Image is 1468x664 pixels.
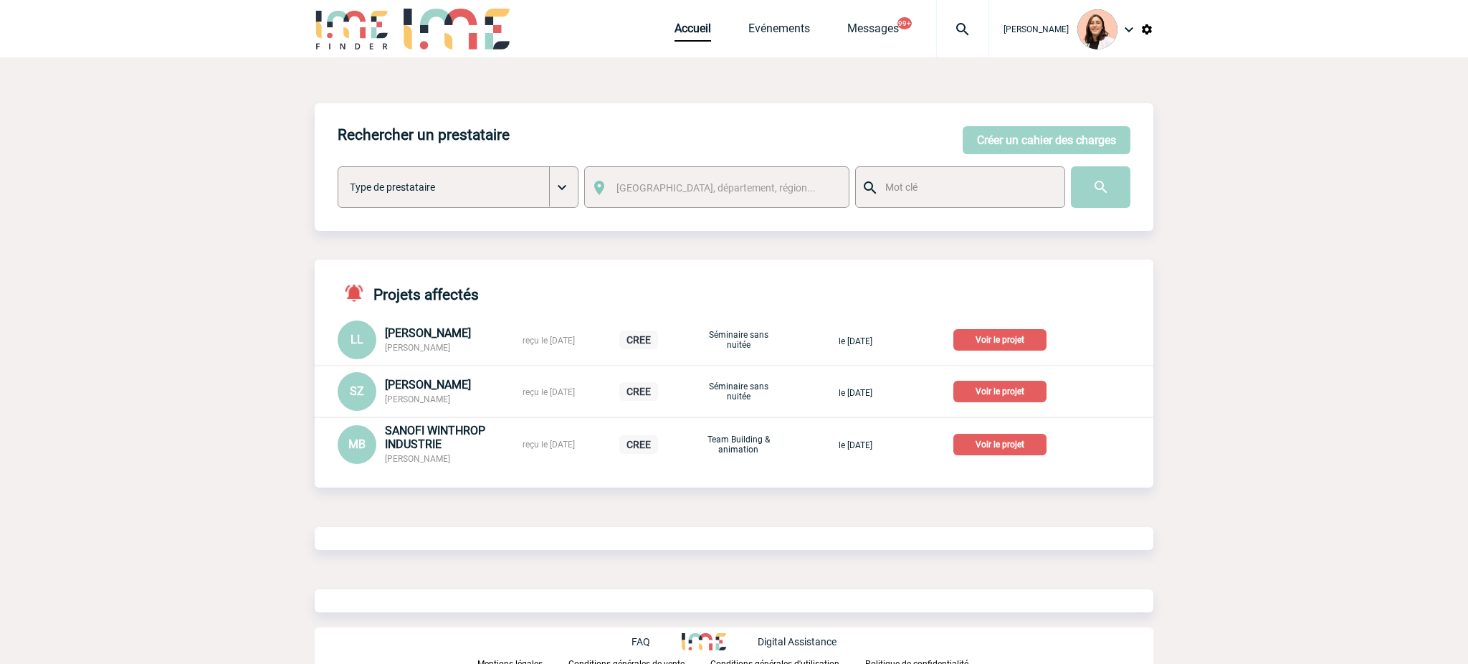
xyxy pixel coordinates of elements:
[675,22,711,42] a: Accueil
[343,283,373,303] img: notifications-active-24-px-r.png
[619,435,658,454] p: CREE
[897,17,912,29] button: 99+
[682,633,726,650] img: http://www.idealmeetingsevents.fr/
[385,424,485,451] span: SANOFI WINTHROP INDUSTRIE
[953,381,1047,402] p: Voir le projet
[953,434,1047,455] p: Voir le projet
[1071,166,1130,208] input: Submit
[523,440,575,450] span: reçu le [DATE]
[953,437,1052,450] a: Voir le projet
[702,435,774,455] p: Team Building & animation
[748,22,810,42] a: Evénements
[351,333,363,346] span: LL
[385,454,450,464] span: [PERSON_NAME]
[338,126,510,143] h4: Rechercher un prestataire
[758,636,837,648] p: Digital Assistance
[702,381,774,402] p: Séminaire sans nuitée
[953,329,1047,351] p: Voir le projet
[619,331,658,349] p: CREE
[631,634,682,648] a: FAQ
[702,330,774,350] p: Séminaire sans nuitée
[1004,24,1069,34] span: [PERSON_NAME]
[839,336,872,346] span: le [DATE]
[348,437,366,451] span: MB
[338,283,479,303] h4: Projets affectés
[839,388,872,398] span: le [DATE]
[523,387,575,397] span: reçu le [DATE]
[385,378,471,392] span: [PERSON_NAME]
[847,22,899,42] a: Messages
[350,384,364,398] span: SZ
[631,636,650,648] p: FAQ
[616,182,816,194] span: [GEOGRAPHIC_DATA], département, région...
[953,384,1052,397] a: Voir le projet
[882,178,1052,196] input: Mot clé
[385,394,450,404] span: [PERSON_NAME]
[385,326,471,340] span: [PERSON_NAME]
[619,382,658,401] p: CREE
[953,332,1052,346] a: Voir le projet
[839,440,872,450] span: le [DATE]
[315,9,389,49] img: IME-Finder
[1077,9,1117,49] img: 129834-0.png
[385,343,450,353] span: [PERSON_NAME]
[523,336,575,346] span: reçu le [DATE]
